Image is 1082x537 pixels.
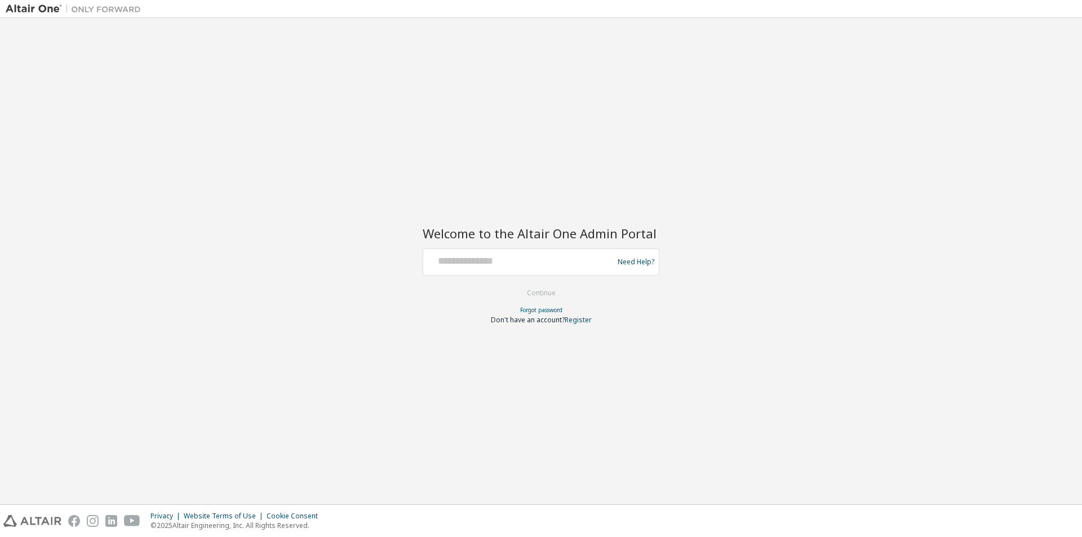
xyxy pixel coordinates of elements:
img: facebook.svg [68,515,80,527]
img: linkedin.svg [105,515,117,527]
a: Forgot password [520,306,562,314]
div: Privacy [150,512,184,521]
img: altair_logo.svg [3,515,61,527]
img: youtube.svg [124,515,140,527]
p: © 2025 Altair Engineering, Inc. All Rights Reserved. [150,521,325,530]
h2: Welcome to the Altair One Admin Portal [423,225,659,241]
span: Don't have an account? [491,315,565,325]
img: Altair One [6,3,147,15]
a: Register [565,315,592,325]
div: Cookie Consent [267,512,325,521]
img: instagram.svg [87,515,99,527]
div: Website Terms of Use [184,512,267,521]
